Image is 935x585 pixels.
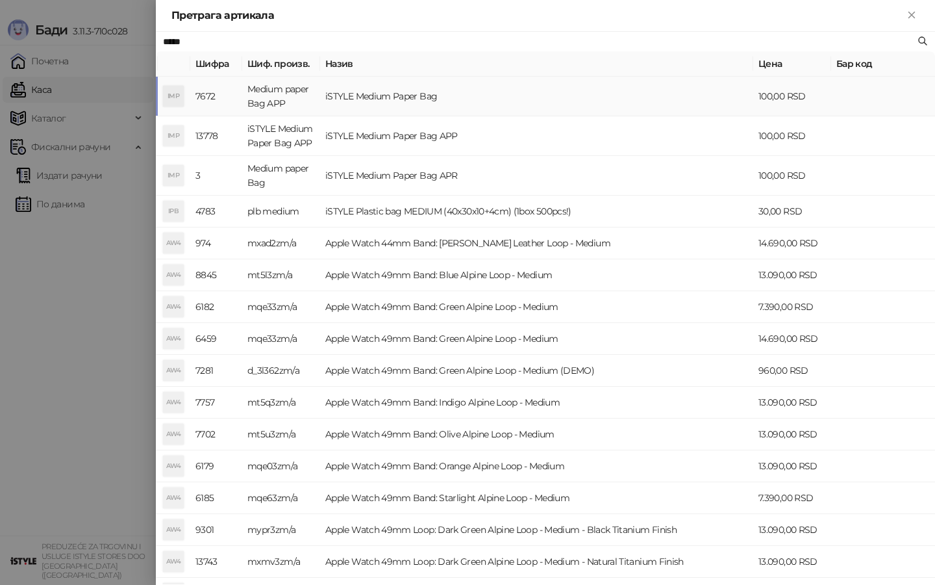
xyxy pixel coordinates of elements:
td: 13.090,00 RSD [753,514,831,546]
div: AW4 [163,328,184,349]
div: AW4 [163,233,184,253]
td: Apple Watch 49mm Band: Green Alpine Loop - Medium [320,323,753,355]
td: mypr3zm/a [242,514,320,546]
div: AW4 [163,487,184,508]
td: 960,00 RSD [753,355,831,387]
td: 9301 [190,514,242,546]
td: 13.090,00 RSD [753,387,831,419]
td: mxad2zm/a [242,227,320,259]
td: Apple Watch 49mm Band: Starlight Alpine Loop - Medium [320,482,753,514]
td: 7.390,00 RSD [753,482,831,514]
td: mt5u3zm/a [242,419,320,450]
td: 14.690,00 RSD [753,227,831,259]
td: Medium paper Bag APP [242,77,320,116]
td: mxmv3zm/a [242,546,320,578]
td: iSTYLE Medium Paper Bag [320,77,753,116]
td: iSTYLE Medium Paper Bag APP [320,116,753,156]
td: 100,00 RSD [753,77,831,116]
td: 100,00 RSD [753,116,831,156]
td: 100,00 RSD [753,156,831,196]
td: 13743 [190,546,242,578]
td: 14.690,00 RSD [753,323,831,355]
td: 6182 [190,291,242,323]
div: AW4 [163,265,184,285]
div: IPB [163,201,184,222]
td: iSTYLE Plastic bag MEDIUM (40x30x10+4cm) (1box 500pcs!) [320,196,753,227]
td: mqe33zm/a [242,291,320,323]
td: Apple Watch 49mm Band: Indigo Alpine Loop - Medium [320,387,753,419]
th: Шиф. произв. [242,51,320,77]
td: iSTYLE Medium Paper Bag APP [242,116,320,156]
div: IMP [163,125,184,146]
td: 7.390,00 RSD [753,291,831,323]
td: plb medium [242,196,320,227]
th: Цена [753,51,831,77]
td: 6185 [190,482,242,514]
div: AW4 [163,424,184,445]
td: 13.090,00 RSD [753,546,831,578]
td: 3 [190,156,242,196]
div: IMP [163,165,184,186]
button: Close [904,8,919,23]
td: mqe03zm/a [242,450,320,482]
td: 13.090,00 RSD [753,259,831,291]
td: mt5q3zm/a [242,387,320,419]
td: Apple Watch 49mm Loop: Dark Green Alpine Loop - Medium - Black Titanium Finish [320,514,753,546]
td: Apple Watch 49mm Band: Green Alpine Loop - Medium (DEMO) [320,355,753,387]
td: 6179 [190,450,242,482]
div: IMP [163,86,184,107]
td: iSTYLE Medium Paper Bag APR [320,156,753,196]
th: Шифра [190,51,242,77]
td: mt5l3zm/a [242,259,320,291]
div: AW4 [163,456,184,476]
td: 7757 [190,387,242,419]
div: Претрага артикала [171,8,904,23]
td: 7281 [190,355,242,387]
div: AW4 [163,392,184,413]
td: Apple Watch 49mm Band: Green Alpine Loop - Medium [320,291,753,323]
td: 8845 [190,259,242,291]
div: AW4 [163,519,184,540]
td: Apple Watch 49mm Band: Blue Alpine Loop - Medium [320,259,753,291]
div: AW4 [163,296,184,317]
td: 13.090,00 RSD [753,419,831,450]
th: Назив [320,51,753,77]
td: 30,00 RSD [753,196,831,227]
td: mqe63zm/a [242,482,320,514]
td: mqe33zm/a [242,323,320,355]
td: 13778 [190,116,242,156]
td: 7672 [190,77,242,116]
td: 6459 [190,323,242,355]
th: Бар код [831,51,935,77]
td: 4783 [190,196,242,227]
td: Apple Watch 49mm Loop: Dark Green Alpine Loop - Medium - Natural Titanium Finish [320,546,753,578]
td: Apple Watch 49mm Band: Olive Alpine Loop - Medium [320,419,753,450]
td: 13.090,00 RSD [753,450,831,482]
div: AW4 [163,551,184,572]
td: Apple Watch 44mm Band: [PERSON_NAME] Leather Loop - Medium [320,227,753,259]
td: Medium paper Bag [242,156,320,196]
div: AW4 [163,360,184,381]
td: d_3l362zm/a [242,355,320,387]
td: 7702 [190,419,242,450]
td: 974 [190,227,242,259]
td: Apple Watch 49mm Band: Orange Alpine Loop - Medium [320,450,753,482]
